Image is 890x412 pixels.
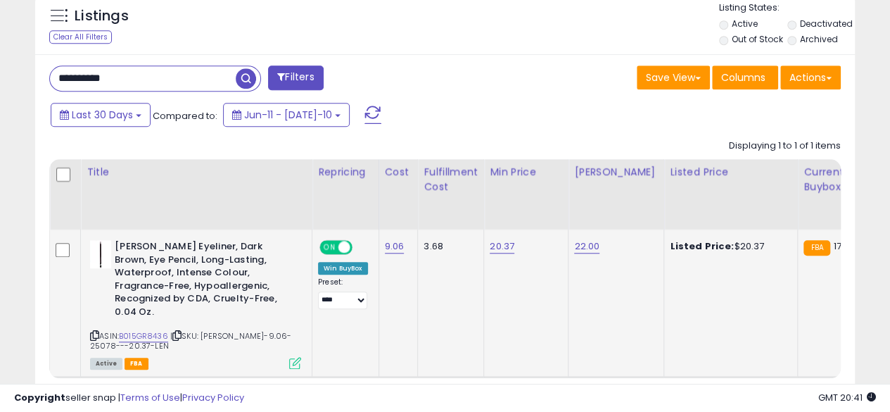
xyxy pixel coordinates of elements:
div: Current Buybox Price [803,165,876,194]
a: 22.00 [574,239,599,254]
a: 20.37 [490,239,514,254]
button: Actions [780,65,841,89]
span: 17.99 [834,239,856,253]
span: Jun-11 - [DATE]-10 [244,108,332,122]
b: [PERSON_NAME] Eyeliner, Dark Brown, Eye Pencil, Long-Lasting, Waterproof, Intense Colour, Fragran... [115,240,286,322]
span: Columns [721,70,765,85]
button: Save View [637,65,710,89]
span: Compared to: [153,109,217,123]
span: Last 30 Days [72,108,133,122]
div: Repricing [318,165,373,180]
label: Active [731,18,757,30]
span: | SKU: [PERSON_NAME]-9.06-25078---20.37-LEN [90,330,291,351]
p: Listing States: [719,1,855,15]
button: Last 30 Days [51,103,151,127]
a: 9.06 [385,239,405,254]
h5: Listings [75,6,129,26]
label: Archived [800,33,838,45]
span: ON [321,242,338,254]
img: 21RCYWTCFzL._SL40_.jpg [90,240,111,268]
span: OFF [350,242,373,254]
div: Listed Price [670,165,792,180]
div: Clear All Filters [49,30,112,44]
div: 3.68 [424,240,473,253]
div: $20.37 [670,240,787,253]
div: Min Price [490,165,562,180]
div: Title [87,165,306,180]
a: Terms of Use [120,391,180,404]
button: Columns [712,65,778,89]
div: [PERSON_NAME] [574,165,658,180]
div: seller snap | | [14,392,244,405]
span: 2025-08-10 20:41 GMT [818,391,876,404]
strong: Copyright [14,391,65,404]
small: FBA [803,240,829,256]
span: All listings currently available for purchase on Amazon [90,358,122,370]
b: Listed Price: [670,239,734,253]
label: Out of Stock [731,33,782,45]
div: Cost [385,165,412,180]
label: Deactivated [800,18,853,30]
div: Win BuyBox [318,262,368,275]
button: Jun-11 - [DATE]-10 [223,103,350,127]
button: Filters [268,65,323,90]
a: B015GR8436 [119,330,168,342]
div: Preset: [318,277,368,309]
div: Fulfillment Cost [424,165,478,194]
div: Displaying 1 to 1 of 1 items [729,139,841,153]
div: ASIN: [90,240,301,368]
span: FBA [125,358,148,370]
a: Privacy Policy [182,391,244,404]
